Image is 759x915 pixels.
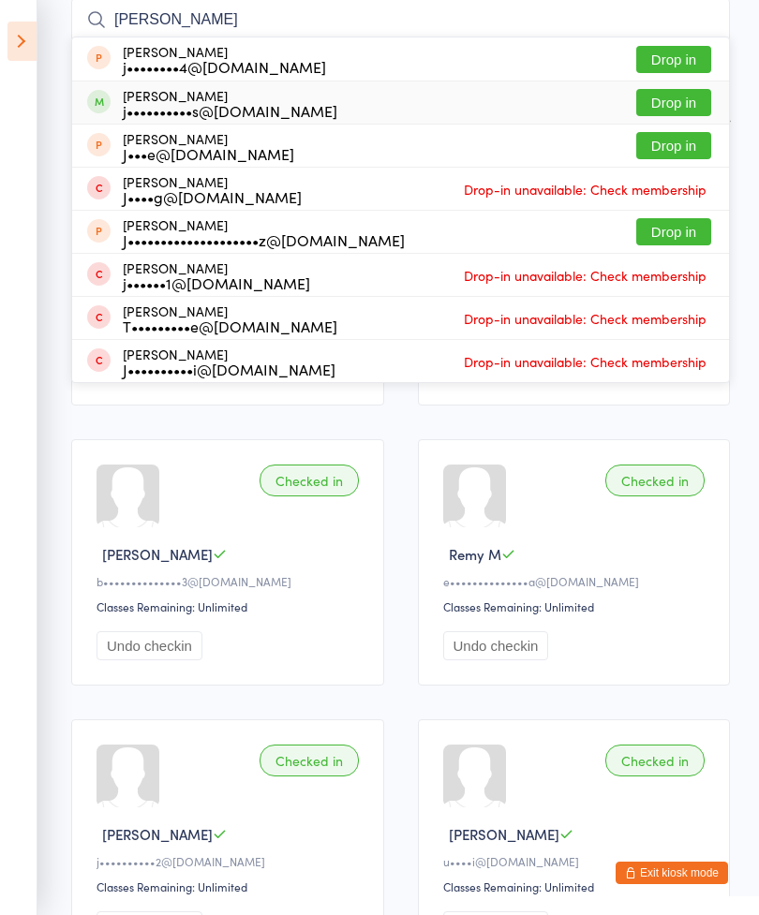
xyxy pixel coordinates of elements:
[260,745,359,776] div: Checked in
[636,218,711,245] button: Drop in
[97,631,202,660] button: Undo checkin
[459,304,711,332] span: Drop-in unavailable: Check membership
[123,260,310,290] div: [PERSON_NAME]
[123,303,337,333] div: [PERSON_NAME]
[123,174,302,204] div: [PERSON_NAME]
[123,318,337,333] div: T•••••••••e@[DOMAIN_NAME]
[636,89,711,116] button: Drop in
[97,598,365,614] div: Classes Remaining: Unlimited
[97,878,365,894] div: Classes Remaining: Unlimited
[97,573,365,589] div: b••••••••••••••3@[DOMAIN_NAME]
[443,853,711,869] div: u••••i@[DOMAIN_NAME]
[123,88,337,118] div: [PERSON_NAME]
[123,217,405,247] div: [PERSON_NAME]
[459,347,711,376] span: Drop-in unavailable: Check membership
[443,878,711,894] div: Classes Remaining: Unlimited
[260,465,359,496] div: Checked in
[123,347,335,376] div: [PERSON_NAME]
[123,275,310,290] div: j••••••1@[DOMAIN_NAME]
[123,232,405,247] div: J••••••••••••••••••••z@[DOMAIN_NAME]
[97,853,365,869] div: j••••••••••2@[DOMAIN_NAME]
[459,261,711,289] span: Drop-in unavailable: Check membership
[443,573,711,589] div: e••••••••••••••a@[DOMAIN_NAME]
[449,824,559,844] span: [PERSON_NAME]
[123,59,326,74] div: j••••••••4@[DOMAIN_NAME]
[459,175,711,203] span: Drop-in unavailable: Check membership
[443,598,711,614] div: Classes Remaining: Unlimited
[449,544,501,564] span: Remy M
[102,824,213,844] span: [PERSON_NAME]
[605,465,705,496] div: Checked in
[123,44,326,74] div: [PERSON_NAME]
[123,131,294,161] div: [PERSON_NAME]
[123,189,302,204] div: J••••g@[DOMAIN_NAME]
[443,631,549,660] button: Undo checkin
[123,103,337,118] div: j••••••••••s@[DOMAIN_NAME]
[605,745,705,776] div: Checked in
[636,132,711,159] button: Drop in
[616,862,728,884] button: Exit kiosk mode
[636,46,711,73] button: Drop in
[102,544,213,564] span: [PERSON_NAME]
[123,362,335,376] div: J••••••••••i@[DOMAIN_NAME]
[123,146,294,161] div: J•••e@[DOMAIN_NAME]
